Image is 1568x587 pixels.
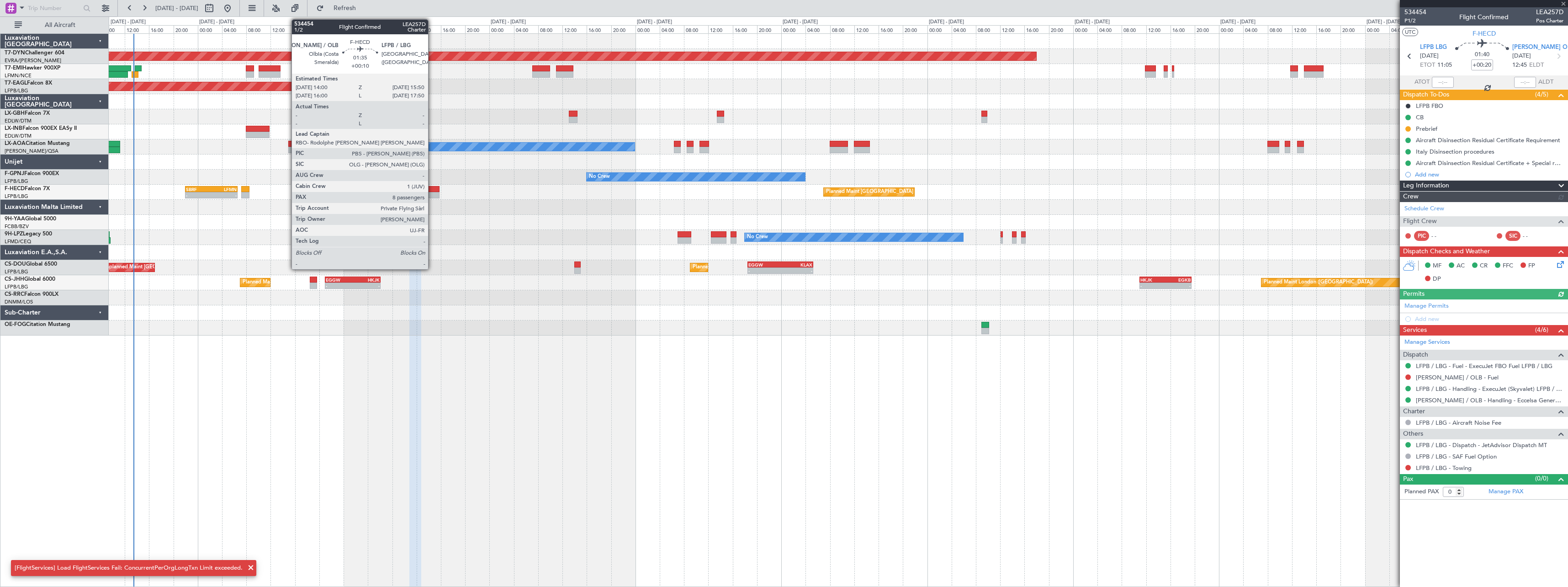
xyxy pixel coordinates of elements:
[5,126,77,131] a: LX-INBFalcon 900EX EASy II
[346,140,416,154] div: No Crew Luxembourg (Findel)
[5,299,33,305] a: DNMM/LOS
[611,25,636,33] div: 20:00
[693,261,837,274] div: Planned Maint [GEOGRAPHIC_DATA] ([GEOGRAPHIC_DATA])
[125,25,149,33] div: 12:00
[1000,25,1024,33] div: 12:00
[1403,325,1427,336] span: Services
[1420,43,1447,52] span: LFPB LBG
[1403,474,1413,485] span: Pax
[830,25,854,33] div: 08:00
[976,25,1000,33] div: 08:00
[757,25,781,33] div: 20:00
[1402,28,1418,36] button: UTC
[1437,61,1452,70] span: 11:05
[1414,78,1430,87] span: ATOT
[1416,148,1494,155] div: Italy Disinsection procedures
[5,65,60,71] a: T7-EMIHawker 900XP
[5,277,24,282] span: CS-JHH
[222,25,246,33] div: 04:00
[101,25,125,33] div: 08:00
[1316,25,1340,33] div: 16:00
[538,25,562,33] div: 08:00
[1503,261,1513,271] span: FFC
[5,231,52,237] a: 9H-LPZLegacy 500
[5,292,58,297] a: CS-RRCFalcon 900LX
[1489,487,1523,496] a: Manage PAX
[1416,453,1497,460] a: LFPB / LBG - SAF Fuel Option
[637,18,672,26] div: [DATE] - [DATE]
[747,230,768,244] div: No Crew
[1140,277,1165,283] div: HKJK
[1097,25,1122,33] div: 04:00
[5,261,57,267] a: CS-DOUGlobal 6500
[5,111,50,116] a: LX-GBHFalcon 7X
[1404,7,1426,17] span: 534454
[780,268,812,273] div: -
[5,193,28,200] a: LFPB/LBG
[1416,419,1501,427] a: LFPB / LBG - Aircraft Noise Fee
[1512,61,1527,70] span: 12:45
[1075,18,1110,26] div: [DATE] - [DATE]
[243,276,387,289] div: Planned Maint [GEOGRAPHIC_DATA] ([GEOGRAPHIC_DATA])
[1433,261,1441,271] span: MF
[155,4,198,12] span: [DATE] - [DATE]
[589,170,610,184] div: No Crew
[514,25,538,33] div: 04:00
[1529,61,1544,70] span: ELDT
[1195,25,1219,33] div: 20:00
[1416,441,1547,449] a: LFPB / LBG - Dispatch - JetAdvisor Dispatch MT
[1122,25,1146,33] div: 08:00
[5,268,28,275] a: LFPB/LBG
[1416,159,1563,167] div: Aircraft Disinsection Residual Certificate + Special request
[345,18,380,26] div: [DATE] - [DATE]
[636,25,660,33] div: 00:00
[5,50,25,56] span: T7-DYN
[353,283,380,288] div: -
[392,25,417,33] div: 08:00
[344,25,368,33] div: 00:00
[326,277,353,283] div: EGGW
[149,25,173,33] div: 16:00
[1403,350,1428,360] span: Dispatch
[781,25,805,33] div: 00:00
[5,50,64,56] a: T7-DYNChallenger 604
[1220,18,1255,26] div: [DATE] - [DATE]
[562,25,587,33] div: 12:00
[1024,25,1049,33] div: 16:00
[5,223,29,230] a: FCBB/BZV
[1480,261,1488,271] span: CR
[1416,125,1437,133] div: Prebrief
[1403,246,1490,257] span: Dispatch Checks and Weather
[312,1,367,16] button: Refresh
[5,216,56,222] a: 9H-YAAGlobal 5000
[326,5,364,11] span: Refresh
[1420,61,1435,70] span: ETOT
[587,25,611,33] div: 16:00
[708,25,732,33] div: 12:00
[1415,171,1563,178] div: Add new
[5,57,61,64] a: EVRA/[PERSON_NAME]
[748,268,780,273] div: -
[5,186,50,192] a: F-HECDFalcon 7X
[5,238,31,245] a: LFMD/CEQ
[5,216,25,222] span: 9H-YAA
[1165,283,1191,288] div: -
[5,80,52,86] a: T7-EAGLFalcon 8X
[5,141,70,146] a: LX-AOACitation Mustang
[854,25,879,33] div: 12:00
[211,192,236,198] div: -
[1073,25,1097,33] div: 00:00
[1403,181,1449,191] span: Leg Information
[1512,52,1531,61] span: [DATE]
[1404,338,1450,347] a: Manage Services
[1538,78,1553,87] span: ALDT
[1219,25,1243,33] div: 00:00
[1389,25,1414,33] div: 04:00
[1403,429,1423,439] span: Others
[748,262,780,267] div: EGGW
[1404,487,1439,496] label: Planned PAX
[1340,25,1365,33] div: 20:00
[1292,25,1316,33] div: 12:00
[5,292,24,297] span: CS-RRC
[5,111,25,116] span: LX-GBH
